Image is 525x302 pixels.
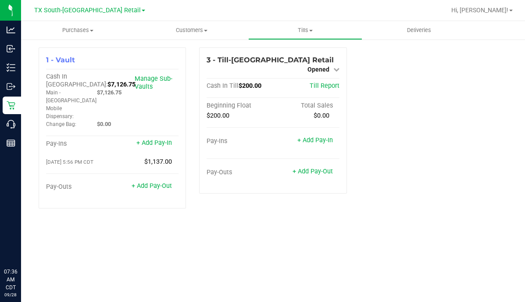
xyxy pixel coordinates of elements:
[273,102,339,110] div: Total Sales
[7,25,15,34] inline-svg: Analytics
[248,21,362,40] a: Tills
[46,121,76,127] span: Change Bag:
[97,121,111,127] span: $0.00
[249,26,361,34] span: Tills
[207,169,273,176] div: Pay-Outs
[46,56,75,64] span: 1 - Vault
[7,120,15,129] inline-svg: Call Center
[46,73,107,88] span: Cash In [GEOGRAPHIC_DATA]:
[132,182,172,190] a: + Add Pay-Out
[7,139,15,147] inline-svg: Reports
[207,56,334,64] span: 3 - Till-[GEOGRAPHIC_DATA] Retail
[46,183,112,191] div: Pay-Outs
[21,21,135,40] a: Purchases
[207,82,239,90] span: Cash In Till
[7,63,15,72] inline-svg: Inventory
[4,268,17,291] p: 07:36 AM CDT
[136,139,172,147] a: + Add Pay-In
[46,140,112,148] div: Pay-Ins
[97,89,121,96] span: $7,126.75
[135,21,248,40] a: Customers
[297,137,333,144] a: + Add Pay-In
[7,82,15,91] inline-svg: Outbound
[9,232,35,258] iframe: Resource center
[21,26,135,34] span: Purchases
[310,82,339,90] a: Till Report
[7,101,15,110] inline-svg: Retail
[4,291,17,298] p: 09/28
[362,21,476,40] a: Deliveries
[395,26,443,34] span: Deliveries
[46,159,93,165] span: [DATE] 5:56 PM CDT
[314,112,329,119] span: $0.00
[293,168,333,175] a: + Add Pay-Out
[451,7,508,14] span: Hi, [PERSON_NAME]!
[107,81,136,88] span: $7,126.75
[135,26,248,34] span: Customers
[207,137,273,145] div: Pay-Ins
[7,44,15,53] inline-svg: Inbound
[135,75,172,90] a: Manage Sub-Vaults
[34,7,141,14] span: TX South-[GEOGRAPHIC_DATA] Retail
[144,158,172,165] span: $1,137.00
[239,82,261,90] span: $200.00
[207,112,229,119] span: $200.00
[307,66,329,73] span: Opened
[46,90,96,119] span: Main - [GEOGRAPHIC_DATA] Mobile Dispensary:
[207,102,273,110] div: Beginning Float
